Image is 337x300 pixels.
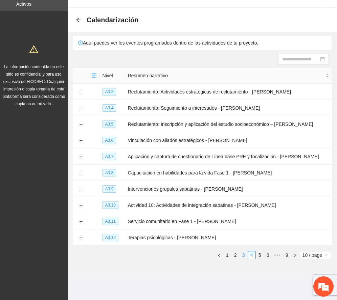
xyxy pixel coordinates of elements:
[283,251,291,259] a: 9
[256,251,264,259] a: 5
[103,137,116,144] span: A3.6
[125,165,332,181] td: Capacitación en habilidades para la vida Fase 1 - [PERSON_NAME]
[272,251,283,259] span: •••
[240,251,248,259] li: 3
[78,154,84,160] button: Expand row
[232,251,239,259] a: 2
[256,251,264,259] li: 5
[78,106,84,111] button: Expand row
[125,197,332,213] td: Actividad 10: Actividades de integración sabatinas - [PERSON_NAME]
[125,68,332,84] th: Resumen narrativo
[293,253,297,257] span: right
[224,251,231,259] a: 1
[111,3,127,20] div: Minimizar ventana de chat en vivo
[103,185,116,193] span: A3.9
[76,17,81,23] span: arrow-left
[73,36,332,50] div: Aquí puedes ver los eventos programados dentro de las actividades de tu proyecto.
[125,181,332,197] td: Intervenciones grupales sabatinas - [PERSON_NAME]
[231,251,240,259] li: 2
[35,34,114,43] div: Chatee con nosotros ahora
[248,251,255,259] a: 4
[215,251,223,259] li: Previous Page
[3,184,129,208] textarea: Escriba su mensaje y pulse “Intro”
[103,218,118,225] span: A3.11
[78,89,84,95] button: Expand row
[125,116,332,132] td: Reclutamiento: Inscripción y aplicación del estudio socioeconómico – [PERSON_NAME]
[78,235,84,241] button: Expand row
[264,251,272,259] a: 6
[248,251,256,259] li: 4
[78,122,84,127] button: Expand row
[76,17,81,23] div: Back
[78,170,84,176] button: Expand row
[300,251,332,259] div: Page Size
[100,68,125,84] th: Nivel
[103,153,116,160] span: A3.7
[78,219,84,224] button: Expand row
[78,138,84,143] button: Expand row
[87,15,138,25] span: Calendarización
[78,203,84,208] button: Expand row
[302,251,329,259] span: 10 / page
[103,234,118,241] span: A3.12
[125,132,332,148] td: Vinculación con aliados estratégicos - [PERSON_NAME]
[217,253,221,257] span: left
[272,251,283,259] li: Next 5 Pages
[291,251,299,259] li: Next Page
[125,148,332,165] td: Aplicación y captura de cuestionario de Línea base PRE y focalización - [PERSON_NAME]
[3,64,65,106] span: La información contenida en este sitio es confidencial y para uso exclusivo de FICOSEC. Cualquier...
[103,201,118,209] span: A3.10
[283,251,291,259] li: 9
[103,120,116,128] span: A3.5
[78,187,84,192] button: Expand row
[103,88,116,96] span: A3.3
[103,104,116,112] span: A3.4
[39,90,93,158] span: Estamos en línea.
[125,100,332,116] td: Reclutamiento: Seguimiento a interesados - [PERSON_NAME]
[125,229,332,246] td: Terapias psicológicas - [PERSON_NAME]
[125,84,332,100] td: Reclutamiento: Actividades estratégicas de reclutamiento - [PERSON_NAME]
[291,251,299,259] button: right
[128,72,324,79] span: Resumen narrativo
[29,45,38,54] span: warning
[103,169,116,176] span: A3.8
[16,1,31,7] a: Activos
[92,73,96,78] span: check-square
[215,251,223,259] button: left
[78,40,83,45] span: exclamation-circle
[125,213,332,229] td: Servicio comunitario en Fase 1 - [PERSON_NAME]
[240,251,247,259] a: 3
[223,251,231,259] li: 1
[264,251,272,259] li: 6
